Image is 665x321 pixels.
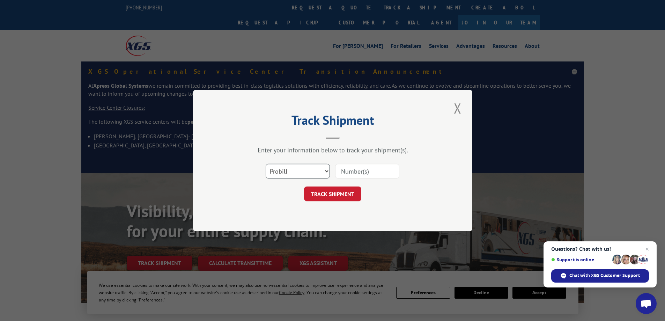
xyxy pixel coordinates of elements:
[452,99,464,118] button: Close modal
[228,146,437,154] div: Enter your information below to track your shipment(s).
[228,115,437,129] h2: Track Shipment
[304,187,361,201] button: TRACK SHIPMENT
[551,269,649,283] span: Chat with XGS Customer Support
[551,246,649,252] span: Questions? Chat with us!
[636,293,657,314] a: Open chat
[551,257,610,262] span: Support is online
[335,164,399,178] input: Number(s)
[569,272,640,279] span: Chat with XGS Customer Support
